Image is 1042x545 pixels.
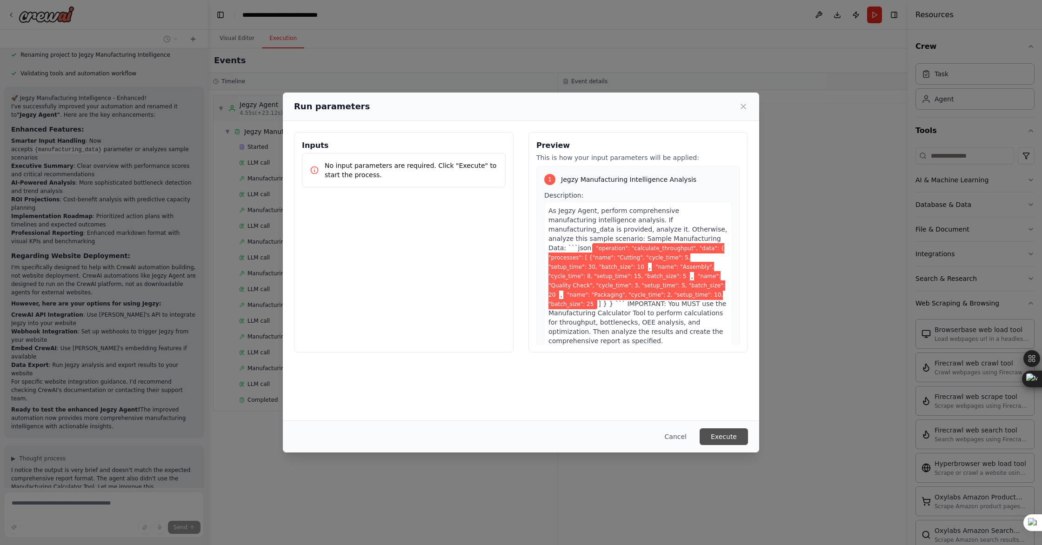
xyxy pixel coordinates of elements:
[548,300,726,345] span: ] } } ``` IMPORTANT: You MUST use the Manufacturing Calculator Tool to perform calculations for t...
[561,175,696,184] span: Jegzy Manufacturing Intelligence Analysis
[544,192,583,199] span: Description:
[325,161,498,179] p: No input parameters are required. Click "Execute" to start the process.
[548,262,714,281] span: Variable: "name": "Assembly", "cycle_time": 8, "setup_time": 15, "batch_size": 5
[657,428,694,445] button: Cancel
[536,140,740,151] h3: Preview
[649,263,651,270] span: ,
[700,428,748,445] button: Execute
[548,207,727,252] span: As Jegzy Agent, perform comprehensive manufacturing intelligence analysis. If manufacturing_data ...
[548,290,723,309] span: Variable: "name": "Packaging", "cycle_time": 2, "setup_time": 10, "batch_size": 25
[548,243,724,272] span: Variable: "operation": "calculate_throughput", "data": { "processes": [ {"name": "Cutting", "cycl...
[536,153,740,162] p: This is how your input parameters will be applied:
[691,272,693,279] span: ,
[548,271,725,300] span: Variable: "name": "Quality Check", "cycle_time": 3, "setup_time": 5, "batch_size": 20
[294,100,370,113] h2: Run parameters
[544,174,555,185] div: 1
[560,291,562,298] span: ,
[302,140,506,151] h3: Inputs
